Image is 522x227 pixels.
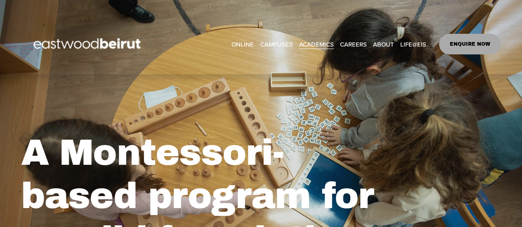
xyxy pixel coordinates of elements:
a: folder dropdown [260,38,293,50]
a: ENQUIRE NOW [439,34,501,54]
a: ONLINE [231,38,254,50]
span: LIFE@EIS [400,39,426,50]
a: CAREERS [340,38,367,50]
a: folder dropdown [373,38,394,50]
img: EastwoodIS Global Site [21,23,156,65]
a: folder dropdown [400,38,426,50]
span: ACADEMICS [299,39,334,50]
span: CAMPUSES [260,39,293,50]
a: folder dropdown [299,38,334,50]
span: ABOUT [373,39,394,50]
